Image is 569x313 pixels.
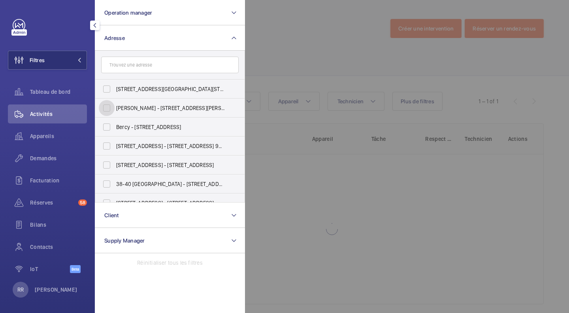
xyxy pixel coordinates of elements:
[17,286,24,294] p: RR
[35,286,77,294] p: [PERSON_NAME]
[30,221,87,229] span: Bilans
[30,176,87,184] span: Facturation
[78,199,87,206] span: 58
[30,154,87,162] span: Demandes
[70,265,81,273] span: Beta
[8,51,87,70] button: Filtres
[30,88,87,96] span: Tableau de bord
[30,132,87,140] span: Appareils
[30,265,70,273] span: IoT
[30,56,45,64] span: Filtres
[30,243,87,251] span: Contacts
[30,199,75,207] span: Réserves
[30,110,87,118] span: Activités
